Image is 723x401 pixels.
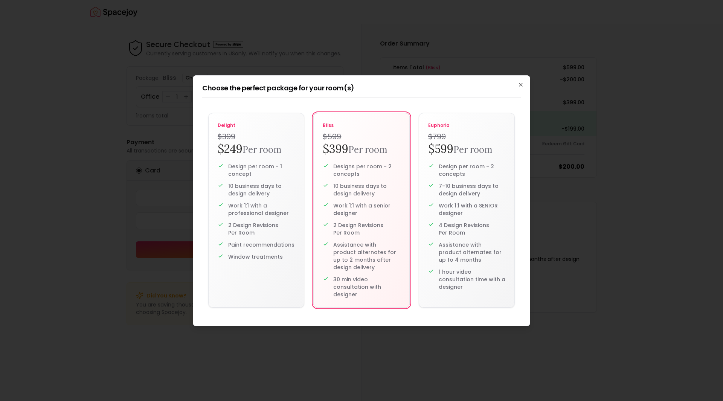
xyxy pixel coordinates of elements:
small: Per room [243,144,282,156]
h2: Choose the perfect package for your room(s) [202,85,521,91]
p: Work 1:1 with a professional designer [228,202,295,217]
p: Paint recommendations [228,241,294,249]
p: 1 hour video consultation time with a designer [439,268,505,291]
p: 10 business days to design delivery [228,182,295,197]
p: 7-10 business days to design delivery [439,182,505,197]
p: 4 Design Revisions Per Room [439,221,505,236]
h4: $399 [218,131,295,142]
p: Design per room - 1 concept [228,163,295,178]
p: Design per room - 2 concepts [439,163,505,178]
p: euphoria [428,122,505,128]
h4: $799 [428,131,505,142]
h2: $249 [218,142,295,157]
p: Window treatments [228,253,283,261]
p: 2 Design Revisions Per Room [228,221,295,236]
p: Assistance with product alternates for up to 4 months [439,241,505,264]
small: Per room [453,144,493,156]
h2: $599 [428,142,505,157]
p: delight [218,122,295,128]
p: Work 1:1 with a SENIOR designer [439,202,505,217]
